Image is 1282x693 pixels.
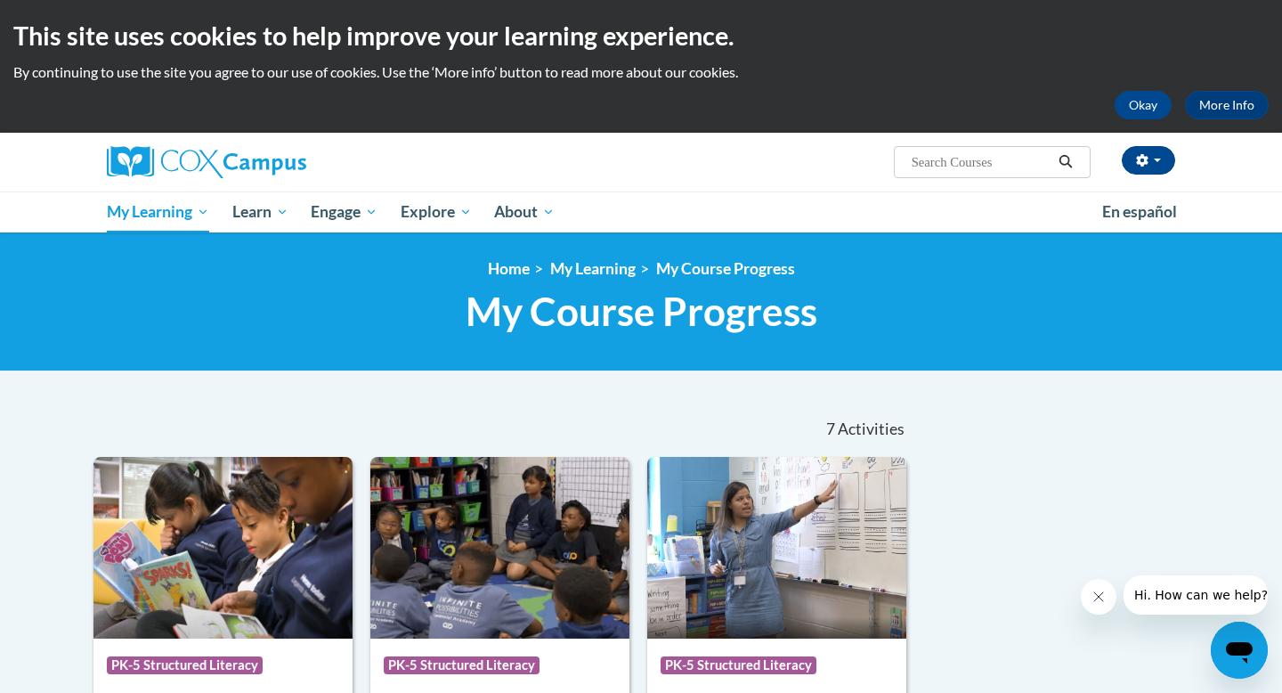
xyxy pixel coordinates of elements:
button: Account Settings [1122,146,1175,175]
img: Cox Campus [107,146,306,178]
a: Home [488,259,530,278]
span: My Course Progress [466,288,817,335]
iframe: Message from company [1124,575,1268,615]
a: About [483,192,567,232]
span: En español [1102,202,1177,221]
span: PK-5 Structured Literacy [107,656,263,674]
a: Engage [299,192,389,232]
a: Explore [389,192,483,232]
span: Engage [311,201,377,223]
span: Activities [838,420,905,439]
a: More Info [1185,91,1269,119]
img: Course Logo [370,457,629,639]
h2: This site uses cookies to help improve your learning experience. [13,18,1269,53]
span: PK-5 Structured Literacy [384,656,540,674]
iframe: Close message [1081,579,1116,615]
button: Okay [1115,91,1172,119]
input: Search Courses [910,151,1052,173]
iframe: Button to launch messaging window [1211,622,1268,679]
span: Explore [401,201,472,223]
a: My Learning [95,192,221,232]
span: Learn [232,201,288,223]
span: PK-5 Structured Literacy [661,656,816,674]
p: By continuing to use the site you agree to our use of cookies. Use the ‘More info’ button to read... [13,62,1269,82]
a: My Learning [550,259,636,278]
img: Course Logo [647,457,906,639]
button: Search [1052,151,1079,173]
a: Cox Campus [107,146,445,178]
span: About [494,201,555,223]
span: 7 [826,420,835,439]
img: Course Logo [93,457,353,639]
a: Learn [221,192,300,232]
div: Main menu [80,192,1202,232]
a: En español [1091,193,1189,231]
a: My Course Progress [656,259,795,278]
span: My Learning [107,201,209,223]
